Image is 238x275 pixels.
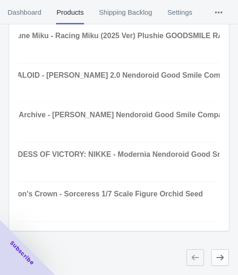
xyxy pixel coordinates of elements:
[200,0,238,24] button: More tabs
[8,239,36,267] span: Subscribe
[56,0,84,24] span: Products
[167,0,193,24] span: Settings
[7,0,41,24] span: Dashboard
[99,0,153,24] span: Shipping Backlog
